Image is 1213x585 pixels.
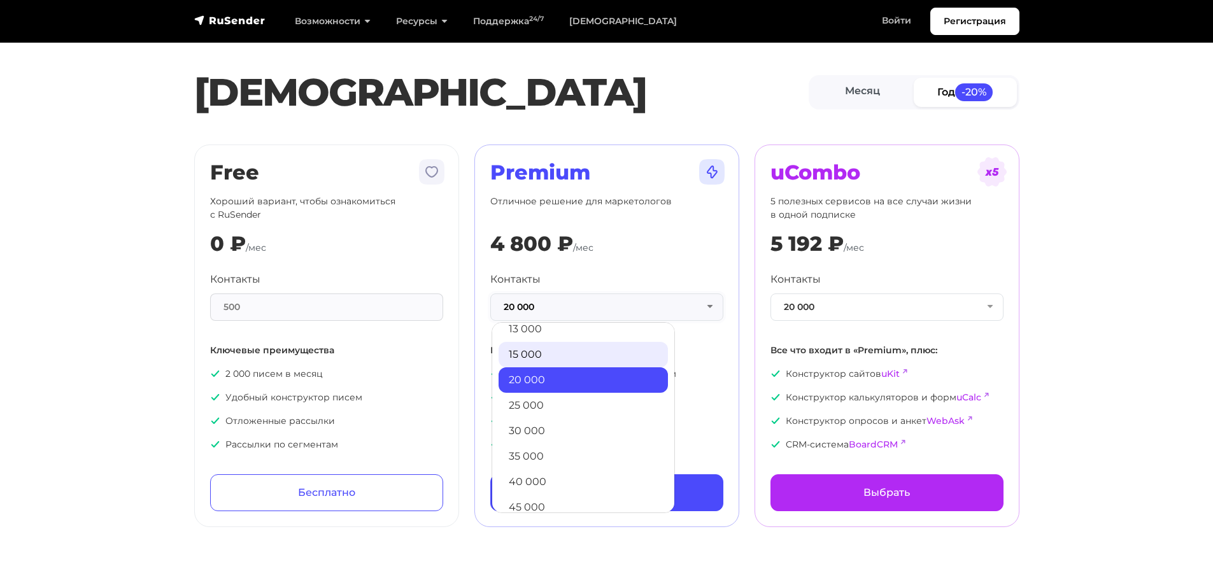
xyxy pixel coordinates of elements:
a: 13 000 [499,316,668,342]
label: Контакты [490,272,541,287]
h1: [DEMOGRAPHIC_DATA] [194,69,809,115]
a: Поддержка24/7 [460,8,557,34]
p: Отличное решение для маркетологов [490,195,723,222]
img: icon-ok.svg [210,392,220,402]
p: CRM-система [770,438,1004,451]
p: Конструктор калькуляторов и форм [770,391,1004,404]
a: 25 000 [499,393,668,418]
sup: 24/7 [529,15,544,23]
div: 5 192 ₽ [770,232,844,256]
p: 2 000 писем в месяц [210,367,443,381]
h2: Premium [490,160,723,185]
label: Контакты [770,272,821,287]
img: icon-ok.svg [210,369,220,379]
button: 20 000 [490,293,723,321]
span: -20% [955,83,993,101]
a: Возможности [282,8,383,34]
img: icon-ok.svg [770,369,781,379]
div: 4 800 ₽ [490,232,573,256]
img: tarif-free.svg [416,157,447,187]
a: Выбрать [490,474,723,511]
a: Ресурсы [383,8,460,34]
a: uKit [881,368,900,379]
p: Приоритетная модерация [490,438,723,451]
div: 0 ₽ [210,232,246,256]
a: 35 000 [499,444,668,469]
a: Бесплатно [210,474,443,511]
img: icon-ok.svg [490,369,500,379]
p: Приоритетная поддержка [490,391,723,404]
p: Все что входит в «Premium», плюс: [770,344,1004,357]
p: Конструктор опросов и анкет [770,414,1004,428]
p: Рассылки по сегментам [210,438,443,451]
p: Конструктор сайтов [770,367,1004,381]
a: Год [914,78,1017,106]
img: icon-ok.svg [490,416,500,426]
img: icon-ok.svg [210,416,220,426]
a: Войти [869,8,924,34]
img: RuSender [194,14,266,27]
span: /мес [844,242,864,253]
a: Месяц [811,78,914,106]
ul: 20 000 [492,322,675,513]
a: WebAsk [926,415,965,426]
img: icon-ok.svg [770,416,781,426]
a: BoardCRM [849,439,898,450]
a: [DEMOGRAPHIC_DATA] [557,8,690,34]
span: /мес [246,242,266,253]
img: icon-ok.svg [770,439,781,449]
a: Регистрация [930,8,1019,35]
img: icon-ok.svg [210,439,220,449]
img: tarif-ucombo.svg [977,157,1007,187]
a: uCalc [956,391,981,403]
img: icon-ok.svg [490,439,500,449]
img: icon-ok.svg [490,392,500,402]
a: 15 000 [499,342,668,367]
p: Отложенные рассылки [210,414,443,428]
img: icon-ok.svg [770,392,781,402]
h2: uCombo [770,160,1004,185]
button: 20 000 [770,293,1004,321]
label: Контакты [210,272,260,287]
a: 40 000 [499,469,668,495]
p: Все что входит в «Free», плюс: [490,344,723,357]
p: Хороший вариант, чтобы ознакомиться с RuSender [210,195,443,222]
a: 20 000 [499,367,668,393]
p: Помощь с импортом базы [490,414,723,428]
a: Выбрать [770,474,1004,511]
p: Ключевые преимущества [210,344,443,357]
h2: Free [210,160,443,185]
p: 5 полезных сервисов на все случаи жизни в одной подписке [770,195,1004,222]
img: tarif-premium.svg [697,157,727,187]
p: Удобный конструктор писем [210,391,443,404]
a: 45 000 [499,495,668,520]
a: 30 000 [499,418,668,444]
p: Неограниченное количество писем [490,367,723,381]
span: /мес [573,242,593,253]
